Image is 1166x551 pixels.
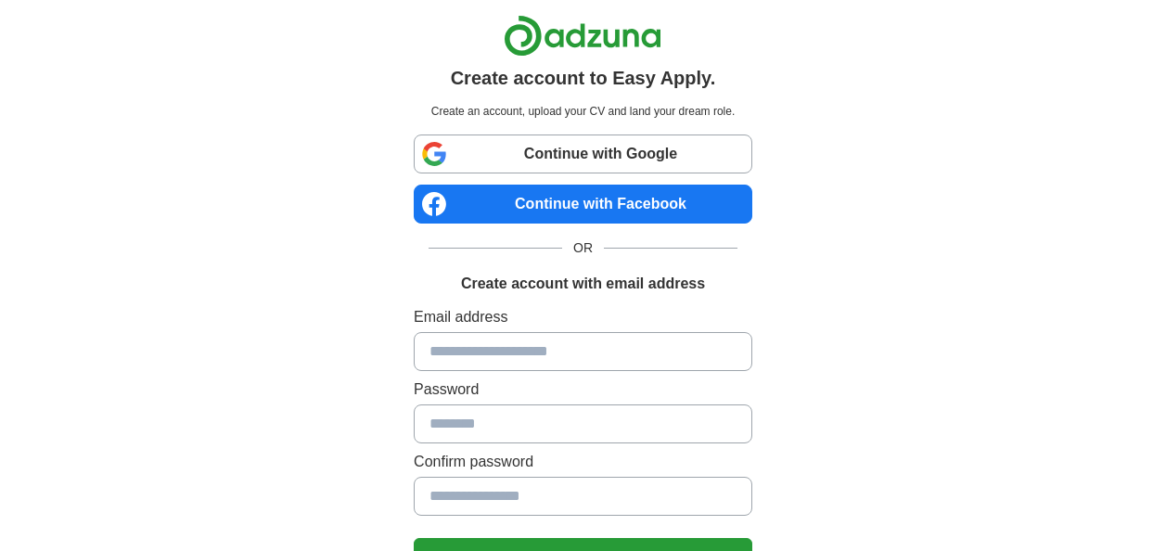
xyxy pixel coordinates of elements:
label: Email address [414,306,752,328]
img: Adzuna logo [504,15,661,57]
a: Continue with Facebook [414,185,752,224]
label: Password [414,378,752,401]
p: Create an account, upload your CV and land your dream role. [417,103,749,120]
span: OR [562,238,604,258]
label: Confirm password [414,451,752,473]
h1: Create account to Easy Apply. [451,64,716,92]
h1: Create account with email address [461,273,705,295]
a: Continue with Google [414,135,752,173]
